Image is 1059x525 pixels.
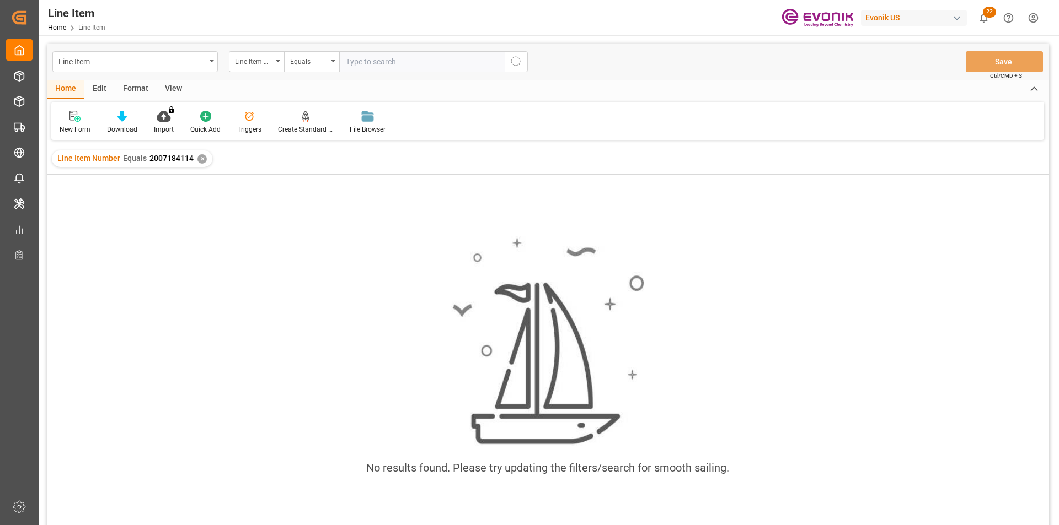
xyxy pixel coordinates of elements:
[505,51,528,72] button: search button
[366,459,729,476] div: No results found. Please try updating the filters/search for smooth sailing.
[290,54,328,67] div: Equals
[451,236,644,446] img: smooth_sailing.jpeg
[115,80,157,99] div: Format
[190,125,221,134] div: Quick Add
[983,7,996,18] span: 22
[58,54,206,68] div: Line Item
[52,51,218,72] button: open menu
[861,10,967,26] div: Evonik US
[237,125,261,134] div: Triggers
[996,6,1021,30] button: Help Center
[157,80,190,99] div: View
[47,80,84,99] div: Home
[123,154,147,163] span: Equals
[284,51,339,72] button: open menu
[48,5,105,21] div: Line Item
[197,154,207,164] div: ✕
[235,54,272,67] div: Line Item Number
[57,154,120,163] span: Line Item Number
[861,7,971,28] button: Evonik US
[278,125,333,134] div: Create Standard Shipment
[84,80,115,99] div: Edit
[350,125,386,134] div: File Browser
[229,51,284,72] button: open menu
[60,125,90,134] div: New Form
[990,72,1022,80] span: Ctrl/CMD + S
[107,125,137,134] div: Download
[149,154,194,163] span: 2007184114
[971,6,996,30] button: show 22 new notifications
[966,51,1043,72] button: Save
[339,51,505,72] input: Type to search
[782,8,853,28] img: Evonik-brand-mark-Deep-Purple-RGB.jpeg_1700498283.jpeg
[48,24,66,31] a: Home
